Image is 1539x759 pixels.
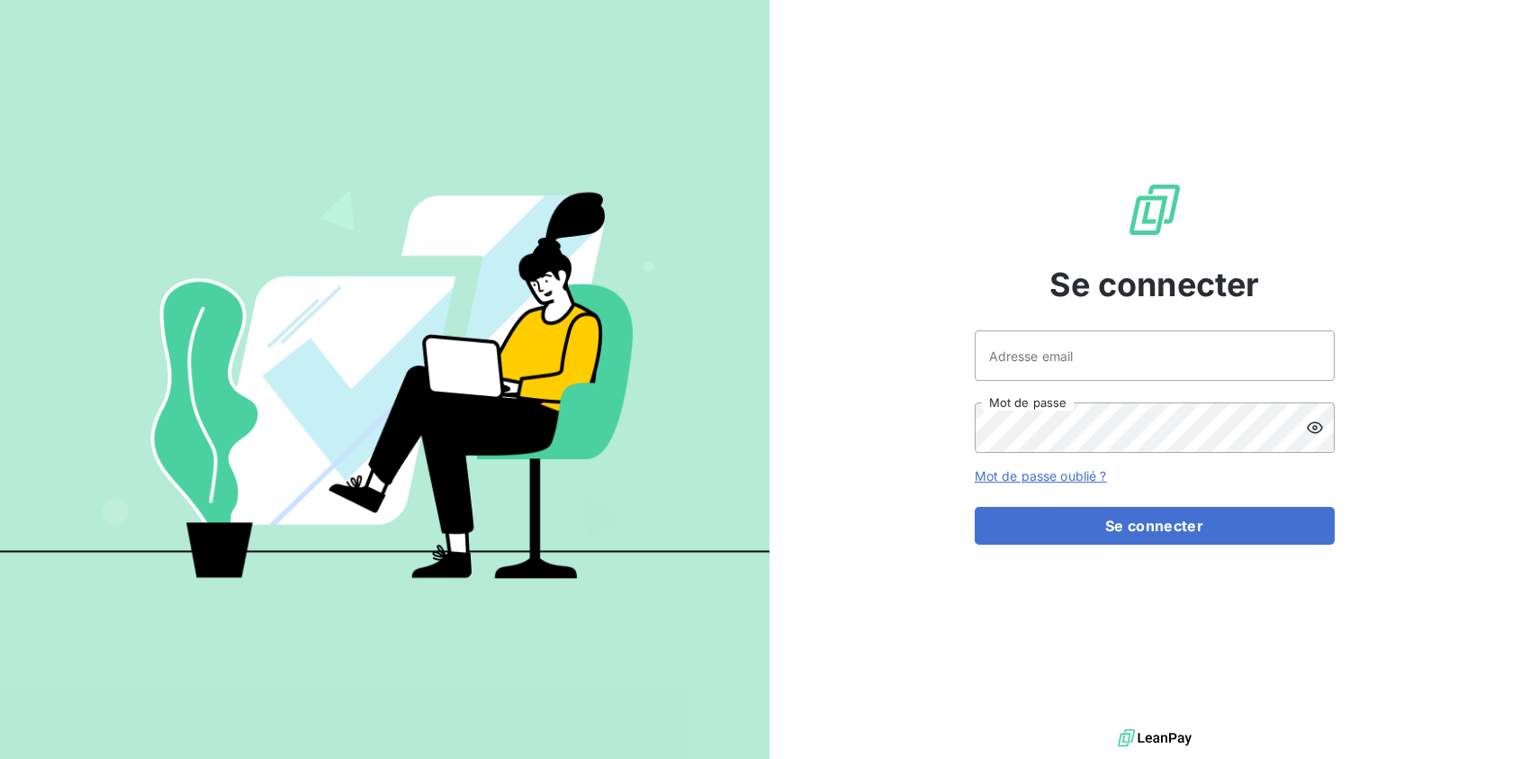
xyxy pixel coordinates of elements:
[1126,181,1183,239] img: Logo LeanPay
[975,507,1335,545] button: Se connecter
[1049,260,1260,309] span: Se connecter
[975,330,1335,381] input: placeholder
[975,468,1107,483] a: Mot de passe oublié ?
[1118,725,1192,752] img: logo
